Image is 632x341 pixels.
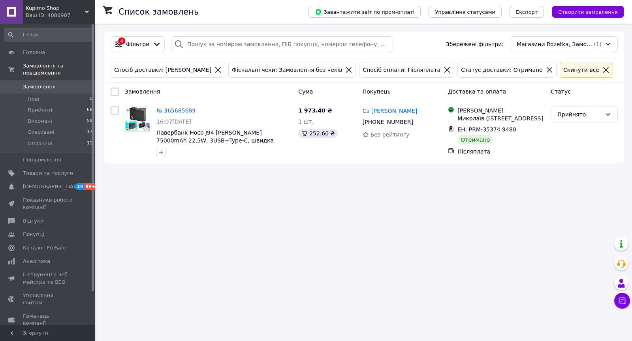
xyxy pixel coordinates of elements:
span: [DEMOGRAPHIC_DATA] [23,183,81,190]
a: Св [PERSON_NAME] [363,107,418,115]
span: 68 [87,107,92,114]
span: 11 [87,140,92,147]
span: 0 [90,96,92,103]
button: Управління статусами [429,6,502,18]
span: Управління статусами [435,9,495,15]
button: Чат з покупцем [614,293,630,309]
div: Фіскальні чеки: Замовлення без чеків [230,66,344,74]
span: Показники роботи компанії [23,197,73,211]
span: 1 973.40 ₴ [298,107,332,114]
input: Пошук за номером замовлення, ПІБ покупця, номером телефону, Email, номером накладної [171,36,393,52]
div: Ваш ID: 4086907 [26,12,95,19]
div: [PERSON_NAME] [457,107,544,114]
span: Виконані [28,118,52,125]
span: Створити замовлення [558,9,618,15]
span: Відгуки [23,217,43,225]
span: Збережені фільтри: [446,40,504,48]
div: Спосіб доставки: [PERSON_NAME] [113,66,213,74]
span: Головна [23,49,45,56]
span: Товари та послуги [23,170,73,177]
span: Гаманець компанії [23,313,73,327]
span: Доставка та оплата [448,88,506,95]
div: Миколаїв ([STREET_ADDRESS] [457,114,544,122]
span: Замовлення [125,88,160,95]
div: Отримано [457,135,493,144]
span: Фільтри [126,40,149,48]
span: Прийняті [28,107,52,114]
span: Управління сайтом [23,292,73,306]
span: Покупець [363,88,391,95]
span: Магазини Rozetka, Замовлення без чеків, Післяплата, Отримано [517,40,592,48]
span: 16:07[DATE] [156,118,191,125]
span: Статус [551,88,571,95]
a: № 365685689 [156,107,196,114]
button: Створити замовлення [552,6,624,18]
span: Kupimo Shop [26,5,85,12]
span: Без рейтингу [371,131,410,138]
h1: Список замовлень [118,7,199,17]
span: Завантажити звіт по пром-оплаті [315,8,414,15]
div: Спосіб оплати: Післяплата [361,66,442,74]
span: Нові [28,96,39,103]
span: 17 [87,129,92,136]
span: 24 [75,183,84,190]
span: [PHONE_NUMBER] [363,119,413,125]
span: Оплачені [28,140,53,147]
img: Фото товару [125,107,150,131]
div: Післяплата [457,148,544,156]
span: Аналітика [23,258,50,265]
button: Експорт [510,6,544,18]
span: (1) [594,41,602,47]
div: Cкинути все [562,66,601,74]
span: ЕН: PRM-35374 9480 [457,126,516,133]
div: 252.60 ₴ [298,129,338,138]
input: Пошук [4,28,93,42]
span: 1 шт. [298,118,314,125]
span: Замовлення [23,83,56,90]
span: 99+ [84,183,97,190]
span: Каталог ProSale [23,244,66,251]
span: Повідомлення [23,156,61,163]
span: Замовлення та повідомлення [23,62,95,77]
button: Завантажити звіт по пром-оплаті [308,6,421,18]
span: Інструменти веб-майстра та SEO [23,271,73,285]
span: 58 [87,118,92,125]
a: Павербанк Hoco J94 [PERSON_NAME] 75000mAh 22.5W, 3USB+Type-C, швидка зарядка PD/QC, LED дисплей, ... [156,129,274,159]
div: Прийнято [557,110,602,119]
span: Cума [298,88,313,95]
a: Створити замовлення [544,8,624,15]
span: Експорт [516,9,538,15]
span: Покупці [23,231,44,238]
div: Статус доставки: Отримано [459,66,544,74]
span: Скасовані [28,129,55,136]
